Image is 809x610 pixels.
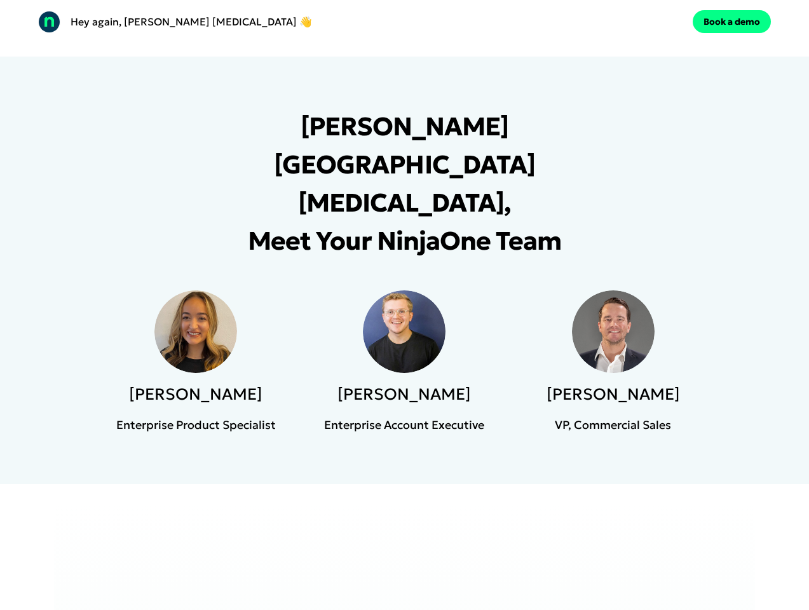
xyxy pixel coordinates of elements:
[229,107,580,260] p: [PERSON_NAME][GEOGRAPHIC_DATA][MEDICAL_DATA], Meet Your NinjaOne Team
[116,416,276,433] p: Enterprise Product Specialist
[129,383,262,407] p: [PERSON_NAME]
[547,383,680,407] p: [PERSON_NAME]
[555,416,671,433] p: VP, Commercial Sales
[324,416,484,433] p: Enterprise Account Executive
[71,14,312,29] p: Hey again, [PERSON_NAME] [MEDICAL_DATA] 👋
[337,383,471,407] p: [PERSON_NAME]
[693,10,771,33] button: Book a demo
